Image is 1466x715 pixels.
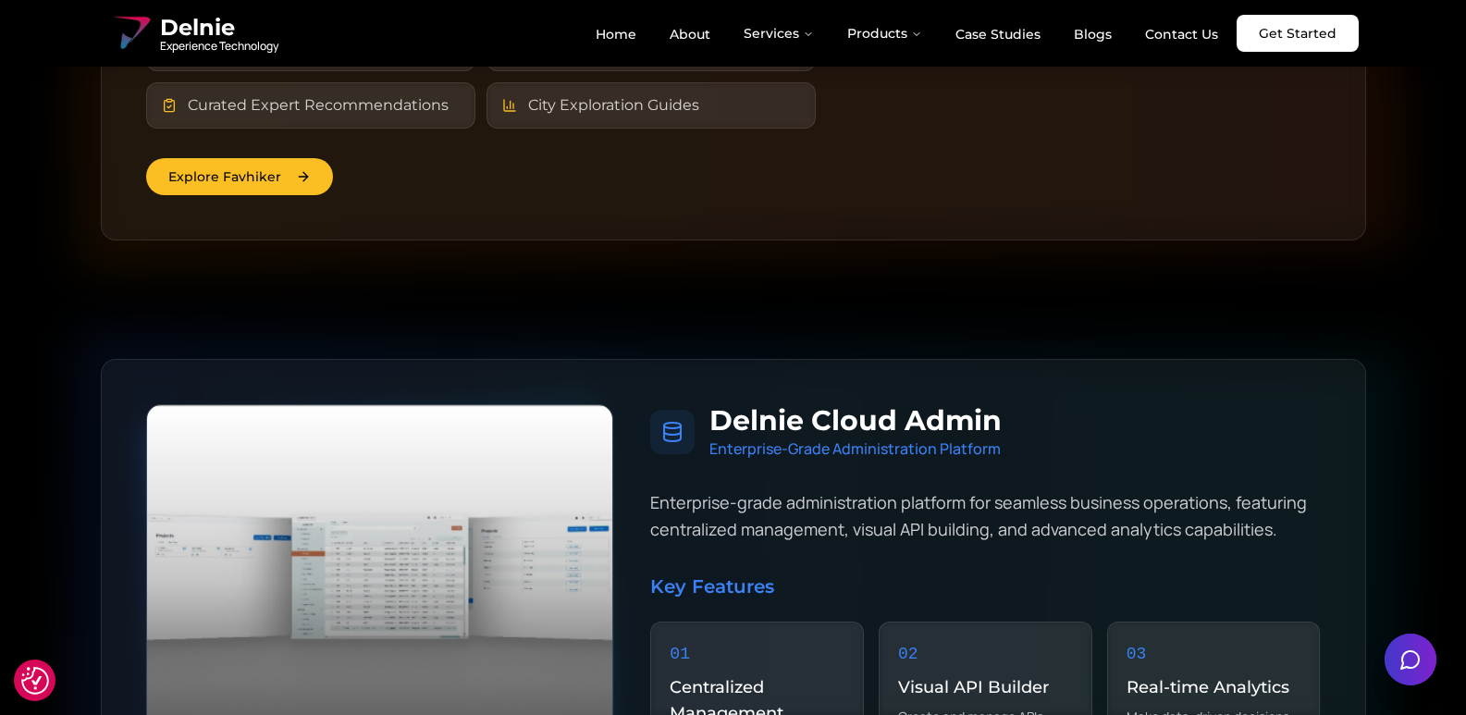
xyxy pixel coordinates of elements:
a: Home [581,18,651,50]
button: Explore Favhiker [146,158,333,195]
a: Blogs [1059,18,1127,50]
span: 0 3 [1127,641,1301,667]
h6: Real-time Analytics [1127,674,1301,700]
a: Get Started [1237,15,1359,52]
span: 0 2 [898,641,1073,667]
button: Cookie Settings [21,667,49,695]
a: About [655,18,725,50]
p: Enterprise-grade administration platform for seamless business operations, featuring centralized ... [650,489,1320,544]
img: Revisit consent button [21,667,49,695]
span: Curated Expert Recommendations [188,94,449,117]
span: City Exploration Guides [528,94,699,117]
img: Delnie Logo [108,11,153,55]
h6: Visual API Builder [898,674,1073,700]
button: Open chat [1385,634,1436,685]
a: Delnie Logo Full [108,11,278,55]
span: Experience Technology [160,39,278,54]
span: Delnie [160,13,278,43]
a: Case Studies [941,18,1055,50]
span: 0 1 [670,641,844,667]
button: Products [832,15,937,52]
h4: Delnie Cloud Admin [709,404,1002,438]
nav: Main [581,15,1233,52]
h5: Key Features [650,573,1320,599]
a: Contact Us [1130,18,1233,50]
p: Enterprise-Grade Administration Platform [709,438,1002,460]
button: Services [729,15,829,52]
